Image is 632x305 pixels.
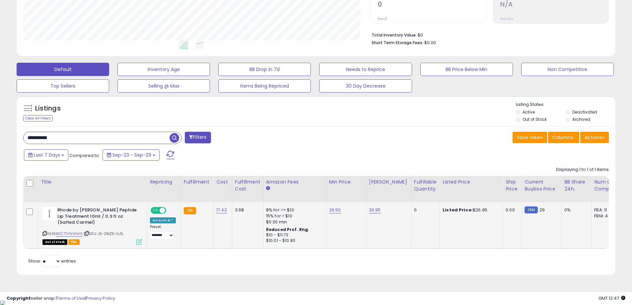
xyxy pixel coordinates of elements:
span: Columns [552,134,573,141]
span: FBA [68,239,80,245]
div: FBA: 11 [594,207,616,213]
div: Amazon Fees [266,179,323,186]
div: FBM: 4 [594,213,616,219]
span: 29 [539,207,545,213]
button: BB Price Below Min [420,63,513,76]
b: Total Inventory Value: [372,32,417,38]
b: Short Term Storage Fees: [372,40,423,45]
div: Fulfillment Cost [235,179,260,192]
button: Inventory Age [117,63,210,76]
button: Selling @ Max [117,79,210,93]
b: Reduced Prof. Rng. [266,227,310,232]
h5: Listings [35,104,61,113]
button: Top Sellers [17,79,109,93]
div: ASIN: [42,207,142,244]
div: $26.95 [443,207,498,213]
span: 2025-10-7 12:47 GMT [598,295,625,301]
div: Preset: [150,225,176,240]
p: Listing States: [516,102,615,108]
label: Active [523,109,535,115]
span: $0.00 [424,39,436,46]
a: B0C71VWWM9 [56,231,83,237]
button: BB Drop in 7d [218,63,311,76]
small: FBA [184,207,196,214]
img: 11G1HgjlzjL._SL40_.jpg [42,207,56,220]
div: Current Buybox Price [525,179,559,192]
strong: Copyright [7,295,31,301]
button: Items Being Repriced [218,79,311,93]
button: 30 Day Decrease [319,79,412,93]
div: BB Share 24h. [564,179,589,192]
div: Num of Comp. [594,179,618,192]
div: Fulfillable Quantity [414,179,437,192]
div: Amazon AI * [150,217,176,223]
div: Title [41,179,144,186]
div: Listed Price [443,179,500,186]
label: Deactivated [572,109,597,115]
button: Sep-23 - Sep-29 [103,149,160,161]
a: Privacy Policy [86,295,115,301]
button: Default [17,63,109,76]
span: | SKU: J5-GNZ5-UJ1L [84,231,123,236]
button: Filters [185,132,211,143]
h2: N/A [500,1,608,10]
button: Non Competitive [521,63,614,76]
small: FBM [525,206,537,213]
label: Archived [572,116,590,122]
div: 0.00 [506,207,517,213]
div: Repricing [150,179,178,186]
div: 8% for <= $10 [266,207,321,213]
b: Rhode by [PERSON_NAME] Peptide Lip Treatment 10ml / 0.3 fl oz (Salted Carmel) [57,207,138,227]
button: Save View [513,132,547,143]
label: Out of Stock [523,116,547,122]
span: Show: entries [28,258,76,264]
button: Actions [580,132,609,143]
span: ON [151,208,160,213]
li: $0 [372,31,604,38]
div: Cost [216,179,229,186]
div: $0.30 min [266,219,321,225]
span: All listings that are currently out of stock and unavailable for purchase on Amazon [42,239,67,245]
span: OFF [165,208,176,213]
a: 26.50 [329,207,341,213]
div: Ship Price [506,179,519,192]
div: 15% for > $10 [266,213,321,219]
h2: 0 [378,1,486,10]
small: Prev: 0 [378,17,387,21]
div: $10 - $11.72 [266,232,321,238]
b: Listed Price: [443,207,473,213]
button: Needs to Reprice [319,63,412,76]
div: [PERSON_NAME] [369,179,408,186]
div: Fulfillment [184,179,211,186]
span: Compared to: [69,152,100,159]
div: 3.68 [235,207,258,213]
div: Displaying 1 to 1 of 1 items [556,167,609,173]
button: Columns [548,132,579,143]
a: Terms of Use [57,295,85,301]
button: Last 7 Days [24,149,68,161]
div: seller snap | | [7,295,115,302]
div: Clear All Filters [23,115,53,121]
a: 17.42 [216,207,227,213]
div: $10.01 - $10.83 [266,238,321,244]
div: 0 [414,207,435,213]
small: Prev: N/A [500,17,513,21]
a: 30.95 [369,207,381,213]
div: Min Price [329,179,363,186]
span: Last 7 Days [34,152,60,158]
small: Amazon Fees. [266,186,270,191]
span: Sep-23 - Sep-29 [112,152,151,158]
div: 0% [564,207,586,213]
